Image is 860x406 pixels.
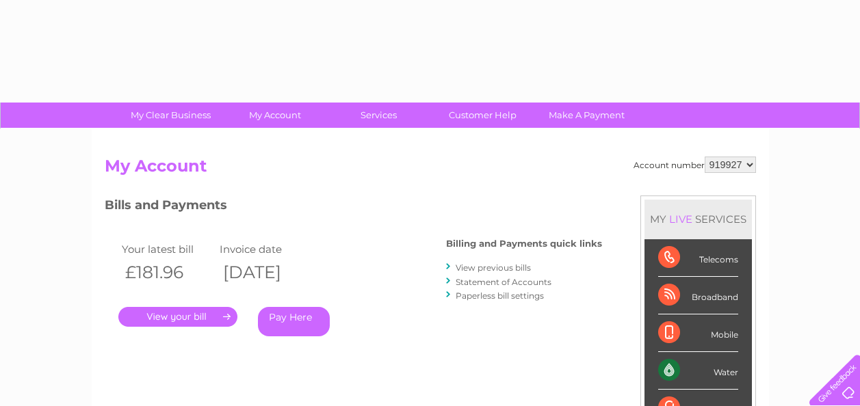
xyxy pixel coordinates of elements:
h4: Billing and Payments quick links [446,239,602,249]
div: Account number [634,157,756,173]
div: LIVE [666,213,695,226]
th: [DATE] [216,258,315,286]
div: Mobile [658,314,738,352]
a: . [118,307,237,327]
a: Paperless bill settings [456,290,544,301]
a: My Clear Business [114,103,227,128]
div: Water [658,352,738,390]
td: Invoice date [216,240,315,258]
h2: My Account [105,157,756,182]
div: Broadband [658,277,738,314]
a: Statement of Accounts [456,277,551,287]
a: Services [322,103,435,128]
td: Your latest bill [118,240,217,258]
div: Telecoms [658,239,738,277]
a: Customer Help [426,103,539,128]
a: View previous bills [456,262,531,273]
th: £181.96 [118,258,217,286]
a: Pay Here [258,307,330,336]
a: My Account [218,103,331,128]
div: MY SERVICES [644,200,752,239]
h3: Bills and Payments [105,195,602,219]
a: Make A Payment [530,103,643,128]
